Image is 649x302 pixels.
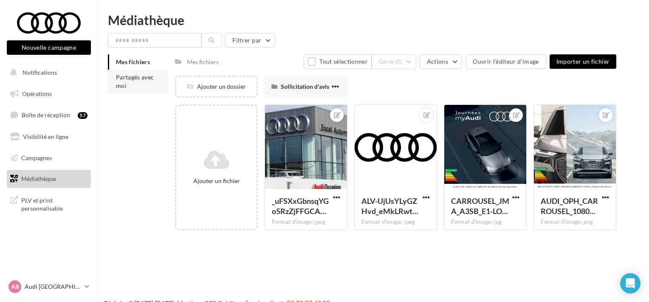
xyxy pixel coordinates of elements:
[25,282,81,291] p: Audi [GEOGRAPHIC_DATA]
[7,279,91,295] a: AB Audi [GEOGRAPHIC_DATA]
[22,111,70,119] span: Boîte de réception
[21,195,87,213] span: PLV et print personnalisable
[22,90,52,97] span: Opérations
[5,64,89,82] button: Notifications
[304,54,372,69] button: Tout sélectionner
[427,58,448,65] span: Actions
[21,175,56,182] span: Médiathèque
[11,282,19,291] span: AB
[23,133,68,140] span: Visibilité en ligne
[620,273,641,294] div: Open Intercom Messenger
[556,58,610,65] span: Importer un fichier
[5,191,93,216] a: PLV et print personnalisable
[21,154,52,161] span: Campagnes
[180,177,253,185] div: Ajouter un fichier
[5,170,93,188] a: Médiathèque
[272,196,329,216] span: _uFSXxGbnsqYGo5RzZjFFGCAn949ll0DrC6iOc9cuCmBHjBIqw7w6EZWkUXJSlqXLAboZiKkKL88Qi6Y1w=s0
[281,83,329,90] span: Sollicitation d'avis
[5,128,93,146] a: Visibilité en ligne
[225,33,275,48] button: Filtrer par
[451,218,519,226] div: Format d'image: jpg
[451,196,509,216] span: CARROUSEL_JMA_A3SB_E1-LOM1
[7,40,91,55] button: Nouvelle campagne
[78,112,87,119] div: 57
[361,196,418,216] span: ALV-UjUsYLyGZHvd_eMkLRwt_CXJf3S7WZS-jyoYt0eHmlgGWvSMUdR9
[466,54,546,69] button: Ouvrir l'éditeur d'image
[5,149,93,167] a: Campagnes
[116,58,150,65] span: Mes fichiers
[272,218,340,226] div: Format d'image: jpeg
[541,196,598,216] span: AUDI_OPH_CARROUSEL_1080x1080_PARE_BRISE_MARCHEOUVELO
[108,14,639,26] div: Médiathèque
[395,58,402,65] span: (0)
[5,85,93,103] a: Opérations
[23,69,57,76] span: Notifications
[361,218,430,226] div: Format d'image: jpeg
[372,54,416,69] button: Gérer(0)
[116,73,154,89] span: Partagés avec moi
[420,54,462,69] button: Actions
[176,82,257,91] div: Ajouter un dossier
[541,218,609,226] div: Format d'image: png
[187,58,219,66] div: Mes fichiers
[550,54,617,69] button: Importer un fichier
[5,106,93,124] a: Boîte de réception57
